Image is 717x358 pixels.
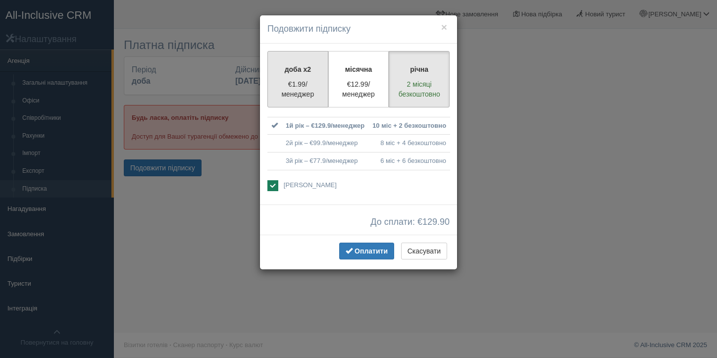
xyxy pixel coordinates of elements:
button: Скасувати [401,243,447,259]
p: 2 місяці безкоштовно [395,79,443,99]
span: [PERSON_NAME] [284,181,337,189]
p: доба x2 [274,64,322,74]
p: місячна [335,64,383,74]
button: Оплатити [339,243,394,259]
td: 8 міс + 4 безкоштовно [368,135,450,153]
td: 2й рік – €99.9/менеджер [282,135,368,153]
p: річна [395,64,443,74]
p: €12.99/менеджер [335,79,383,99]
td: 1й рік – €129.9/менеджер [282,117,368,135]
button: × [441,22,447,32]
p: €1.99/менеджер [274,79,322,99]
td: 10 міс + 2 безкоштовно [368,117,450,135]
span: Оплатити [355,247,388,255]
span: 129.90 [422,217,450,227]
h4: Подовжити підписку [267,23,450,36]
td: 3й рік – €77.9/менеджер [282,152,368,170]
td: 6 міс + 6 безкоштовно [368,152,450,170]
span: До сплати: € [370,217,450,227]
